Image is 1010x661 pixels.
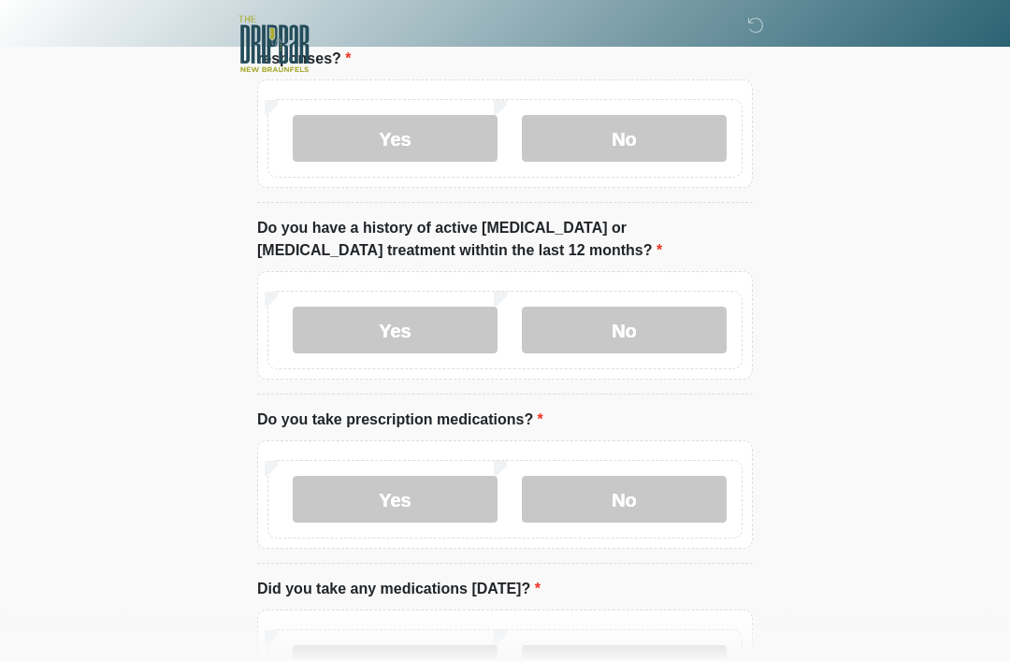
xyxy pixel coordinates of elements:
label: Do you have a history of active [MEDICAL_DATA] or [MEDICAL_DATA] treatment withtin the last 12 mo... [257,217,753,262]
label: Did you take any medications [DATE]? [257,578,541,600]
label: Yes [293,115,498,162]
label: No [522,307,727,353]
label: No [522,115,727,162]
img: The DRIPBaR - New Braunfels Logo [238,14,310,75]
label: Yes [293,476,498,523]
label: Do you take prescription medications? [257,409,543,431]
label: Yes [293,307,498,353]
label: No [522,476,727,523]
